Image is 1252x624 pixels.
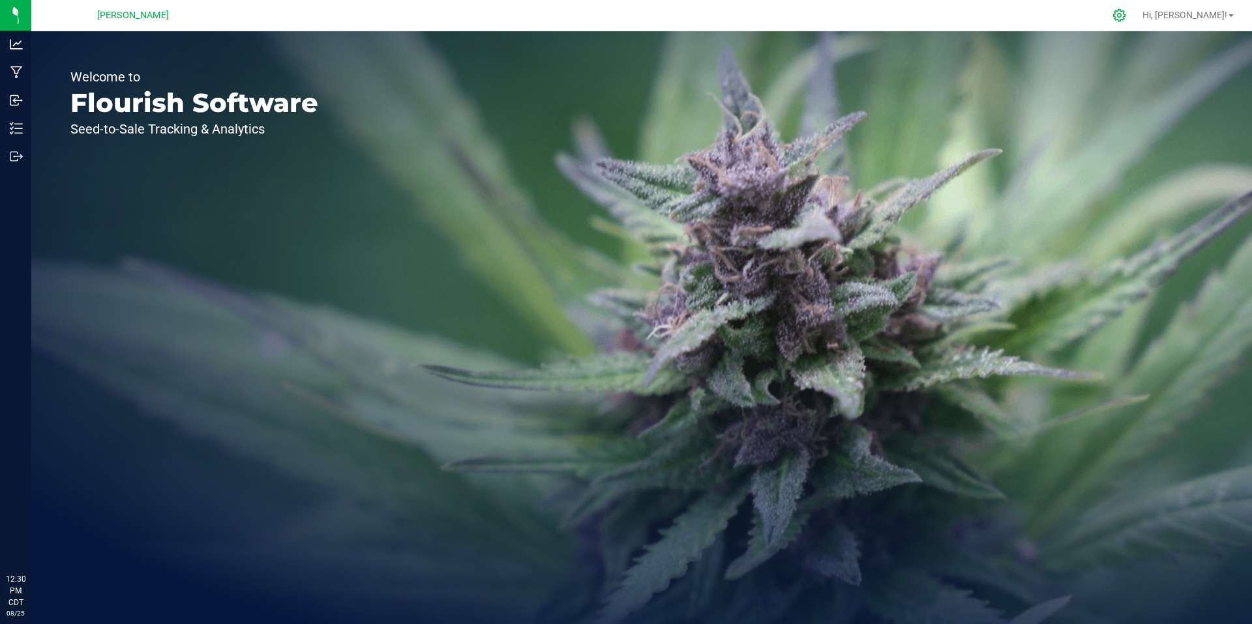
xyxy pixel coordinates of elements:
div: Manage settings [1110,8,1129,22]
p: Welcome to [70,70,318,83]
span: Hi, [PERSON_NAME]! [1142,10,1227,20]
inline-svg: Analytics [10,38,23,51]
p: Seed-to-Sale Tracking & Analytics [70,122,318,135]
inline-svg: Manufacturing [10,66,23,79]
p: 08/25 [6,608,25,618]
p: Flourish Software [70,90,318,116]
span: [PERSON_NAME] [97,10,169,21]
inline-svg: Inventory [10,122,23,135]
inline-svg: Outbound [10,150,23,163]
inline-svg: Inbound [10,94,23,107]
p: 12:30 PM CDT [6,573,25,608]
